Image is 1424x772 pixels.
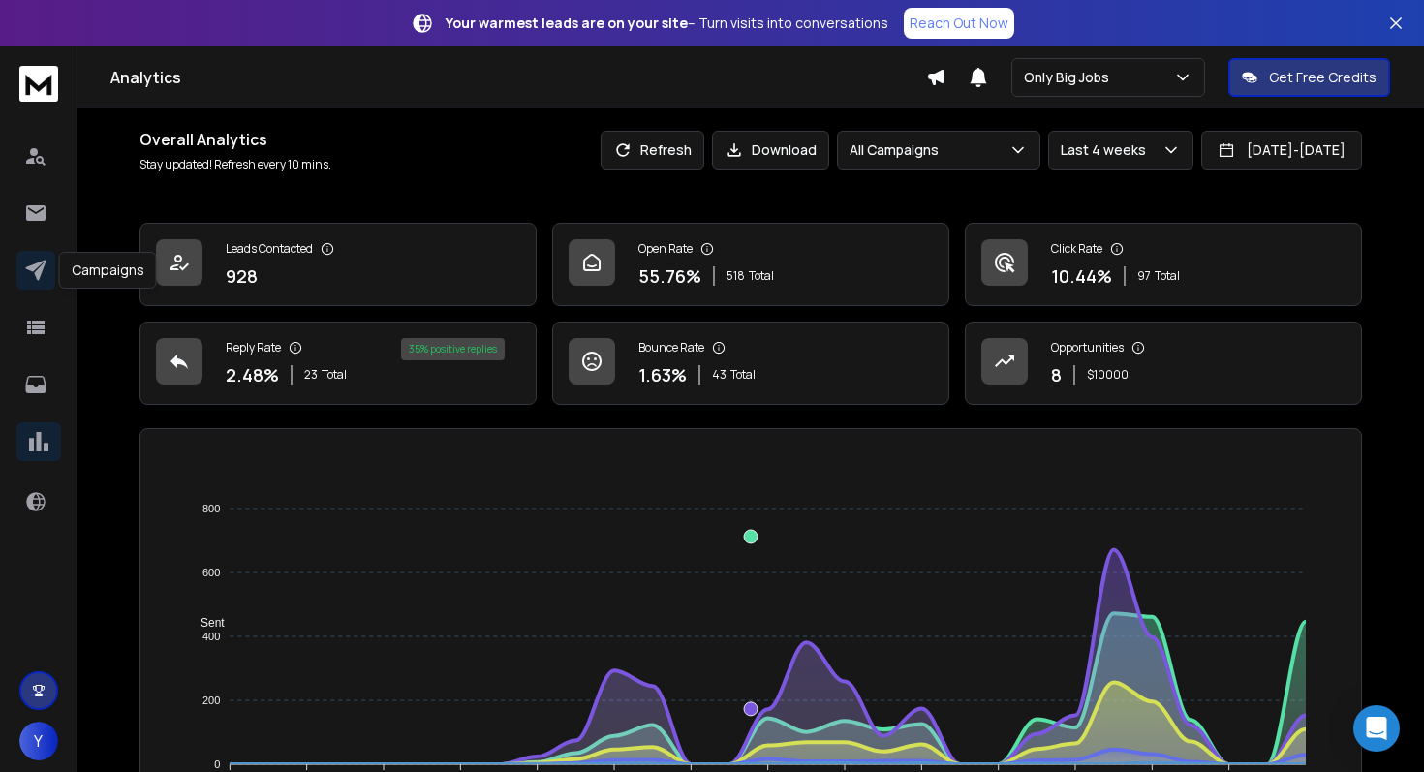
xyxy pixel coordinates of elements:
[202,503,220,514] tspan: 800
[727,268,745,284] span: 518
[1087,367,1129,383] p: $ 10000
[202,695,220,706] tspan: 200
[1051,361,1062,388] p: 8
[59,252,157,289] div: Campaigns
[19,722,58,760] button: Y
[226,361,279,388] p: 2.48 %
[638,361,687,388] p: 1.63 %
[552,223,949,306] a: Open Rate55.76%518Total
[1051,241,1102,257] p: Click Rate
[226,262,258,290] p: 928
[601,131,704,170] button: Refresh
[552,322,949,405] a: Bounce Rate1.63%43Total
[214,758,220,770] tspan: 0
[19,66,58,102] img: logo
[110,66,926,89] h1: Analytics
[712,367,727,383] span: 43
[304,367,318,383] span: 23
[186,616,225,630] span: Sent
[638,340,704,355] p: Bounce Rate
[202,567,220,578] tspan: 600
[638,262,701,290] p: 55.76 %
[139,322,537,405] a: Reply Rate2.48%23Total35% positive replies
[910,14,1008,33] p: Reach Out Now
[904,8,1014,39] a: Reach Out Now
[1228,58,1390,97] button: Get Free Credits
[446,14,688,32] strong: Your warmest leads are on your site
[139,223,537,306] a: Leads Contacted928
[965,223,1362,306] a: Click Rate10.44%97Total
[1137,268,1151,284] span: 97
[712,131,829,170] button: Download
[850,140,946,160] p: All Campaigns
[322,367,347,383] span: Total
[1155,268,1180,284] span: Total
[752,140,817,160] p: Download
[749,268,774,284] span: Total
[1201,131,1362,170] button: [DATE]-[DATE]
[1024,68,1117,87] p: Only Big Jobs
[730,367,756,383] span: Total
[965,322,1362,405] a: Opportunities8$10000
[226,241,313,257] p: Leads Contacted
[1061,140,1154,160] p: Last 4 weeks
[640,140,692,160] p: Refresh
[1051,262,1112,290] p: 10.44 %
[1269,68,1377,87] p: Get Free Credits
[202,631,220,642] tspan: 400
[401,338,505,360] div: 35 % positive replies
[638,241,693,257] p: Open Rate
[139,128,331,151] h1: Overall Analytics
[446,14,888,33] p: – Turn visits into conversations
[139,157,331,172] p: Stay updated! Refresh every 10 mins.
[226,340,281,355] p: Reply Rate
[1051,340,1124,355] p: Opportunities
[1353,705,1400,752] div: Open Intercom Messenger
